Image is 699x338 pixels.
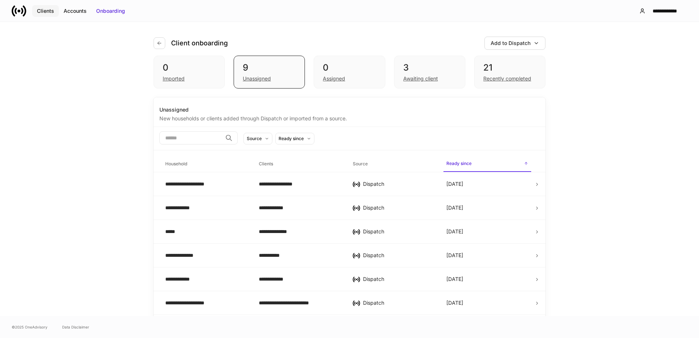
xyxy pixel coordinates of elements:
[159,113,540,122] div: New households or clients added through Dispatch or imported from a source.
[165,160,187,167] h6: Household
[363,228,435,235] div: Dispatch
[363,252,435,259] div: Dispatch
[256,157,344,172] span: Clients
[474,56,545,89] div: 21Recently completed
[363,275,435,283] div: Dispatch
[446,228,463,235] p: [DATE]
[96,7,125,15] div: Onboarding
[446,180,463,188] p: [DATE]
[234,56,305,89] div: 9Unassigned
[91,5,130,17] button: Onboarding
[446,160,472,167] h6: Ready since
[363,204,435,211] div: Dispatch
[350,157,438,172] span: Source
[162,157,250,172] span: Household
[446,252,463,259] p: [DATE]
[483,62,536,74] div: 21
[484,37,545,50] button: Add to Dispatch
[363,180,435,188] div: Dispatch
[64,7,87,15] div: Accounts
[403,75,438,82] div: Awaiting client
[163,62,216,74] div: 0
[483,75,531,82] div: Recently completed
[154,56,225,89] div: 0Imported
[275,133,314,144] button: Ready since
[12,324,48,330] span: © 2025 OneAdvisory
[59,5,91,17] button: Accounts
[491,40,530,47] div: Add to Dispatch
[394,56,465,89] div: 3Awaiting client
[171,39,228,48] h4: Client onboarding
[446,204,463,211] p: [DATE]
[446,299,463,307] p: [DATE]
[279,135,304,142] div: Ready since
[403,62,456,74] div: 3
[443,156,531,172] span: Ready since
[314,56,385,89] div: 0Assigned
[353,160,368,167] h6: Source
[37,7,54,15] div: Clients
[259,160,273,167] h6: Clients
[323,62,376,74] div: 0
[243,133,272,144] button: Source
[323,75,345,82] div: Assigned
[62,324,89,330] a: Data Disclaimer
[363,299,435,307] div: Dispatch
[247,135,262,142] div: Source
[163,75,185,82] div: Imported
[446,275,463,283] p: [DATE]
[243,62,296,74] div: 9
[243,75,271,82] div: Unassigned
[32,5,59,17] button: Clients
[159,106,540,113] div: Unassigned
